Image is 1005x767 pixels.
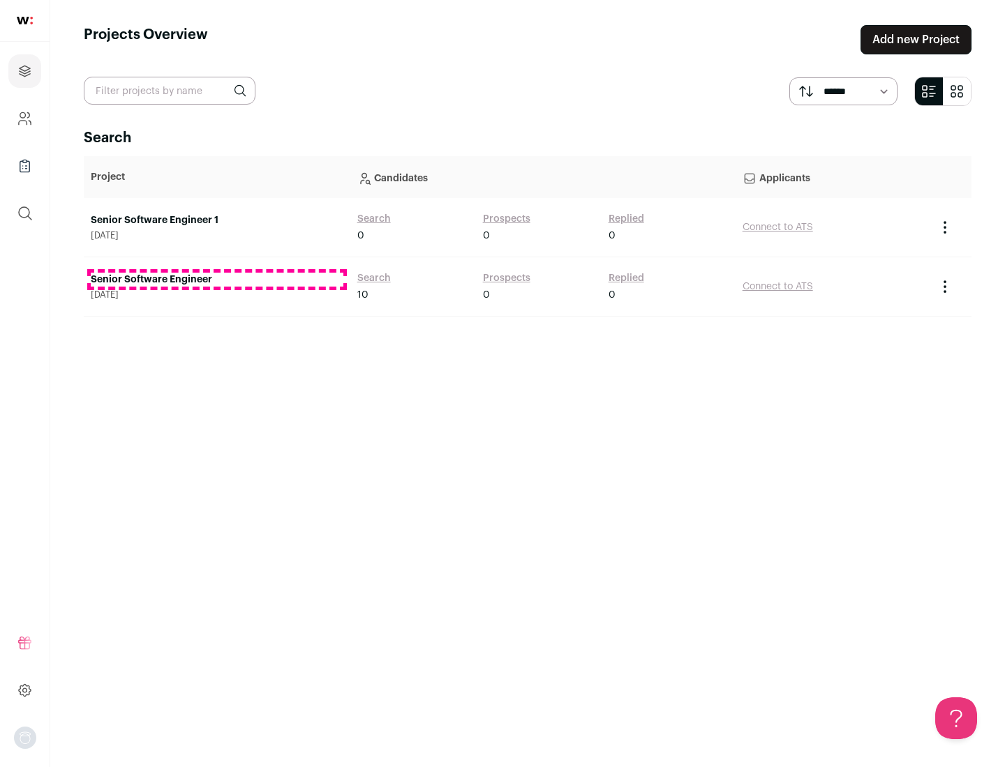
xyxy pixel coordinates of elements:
[483,288,490,302] span: 0
[84,128,971,148] h2: Search
[357,271,391,285] a: Search
[483,271,530,285] a: Prospects
[91,289,343,301] span: [DATE]
[91,230,343,241] span: [DATE]
[861,25,971,54] a: Add new Project
[609,212,644,226] a: Replied
[743,163,923,191] p: Applicants
[357,163,729,191] p: Candidates
[743,282,813,291] a: Connect to ATS
[743,222,813,232] a: Connect to ATS
[935,697,977,739] iframe: Toggle Customer Support
[14,727,36,749] img: nopic.png
[357,229,364,243] span: 0
[84,25,208,54] h1: Projects Overview
[91,273,343,287] a: Senior Software Engineer
[17,17,33,24] img: wellfound-shorthand-0d5821cbd27db2630d0214b213865d53afaa358527fdda9d0ea32b1df1b89c2c.svg
[609,271,644,285] a: Replied
[609,288,616,302] span: 0
[357,212,391,226] a: Search
[8,54,41,88] a: Projects
[8,149,41,183] a: Company Lists
[609,229,616,243] span: 0
[357,288,368,302] span: 10
[91,213,343,227] a: Senior Software Engineer 1
[14,727,36,749] button: Open dropdown
[937,278,953,295] button: Project Actions
[937,219,953,236] button: Project Actions
[8,102,41,135] a: Company and ATS Settings
[483,212,530,226] a: Prospects
[84,77,255,105] input: Filter projects by name
[483,229,490,243] span: 0
[91,170,343,184] p: Project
